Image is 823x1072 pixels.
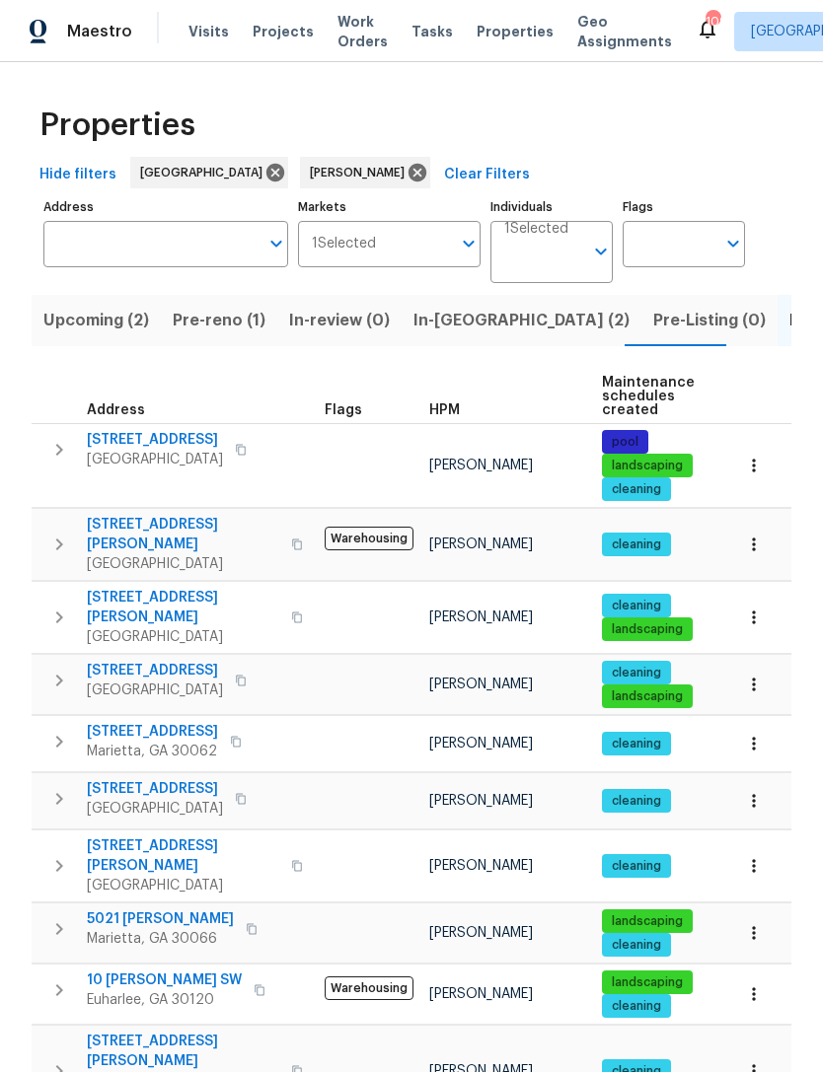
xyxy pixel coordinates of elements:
span: [STREET_ADDRESS][PERSON_NAME] [87,588,279,627]
span: [PERSON_NAME] [429,737,533,750]
span: [PERSON_NAME] [429,610,533,624]
span: cleaning [604,598,669,614]
span: Properties [39,115,195,135]
span: cleaning [604,665,669,681]
span: [GEOGRAPHIC_DATA] [87,876,279,895]
span: Warehousing [325,976,413,1000]
span: [STREET_ADDRESS] [87,430,223,450]
span: cleaning [604,736,669,752]
span: landscaping [604,458,691,474]
span: cleaning [604,481,669,498]
span: [STREET_ADDRESS][PERSON_NAME] [87,836,279,876]
span: Upcoming (2) [43,307,149,334]
span: In-review (0) [289,307,390,334]
span: Maintenance schedules created [602,376,695,417]
span: [STREET_ADDRESS][PERSON_NAME] [87,515,279,554]
span: landscaping [604,688,691,705]
span: Flags [325,403,362,417]
span: Marietta, GA 30066 [87,929,234,949]
span: [PERSON_NAME] [429,459,533,472]
span: [PERSON_NAME] [429,987,533,1001]
span: Clear Filters [444,163,530,187]
span: Work Orders [337,12,388,51]
span: [GEOGRAPHIC_DATA] [87,450,223,469]
span: [PERSON_NAME] [429,926,533,940]
span: [STREET_ADDRESS] [87,722,218,742]
span: landscaping [604,974,691,991]
span: [PERSON_NAME] [429,537,533,551]
span: 1 Selected [504,221,568,238]
span: 1 Selected [312,236,376,252]
button: Open [262,230,290,257]
span: [GEOGRAPHIC_DATA] [87,799,223,819]
button: Open [587,238,615,265]
label: Flags [623,201,745,213]
div: [PERSON_NAME] [300,157,430,188]
span: cleaning [604,793,669,810]
span: [PERSON_NAME] [429,678,533,691]
span: cleaning [604,536,669,553]
span: Tasks [411,25,453,38]
span: [PERSON_NAME] [310,163,412,182]
span: cleaning [604,858,669,875]
span: [PERSON_NAME] [429,794,533,808]
span: Marietta, GA 30062 [87,742,218,761]
span: [GEOGRAPHIC_DATA] [87,680,223,700]
span: Address [87,403,145,417]
span: Geo Assignments [577,12,672,51]
button: Clear Filters [436,157,538,193]
span: [GEOGRAPHIC_DATA] [87,554,279,574]
span: [PERSON_NAME] [429,859,533,873]
div: [GEOGRAPHIC_DATA] [130,157,288,188]
button: Hide filters [32,157,124,193]
span: In-[GEOGRAPHIC_DATA] (2) [413,307,630,334]
span: [STREET_ADDRESS] [87,661,223,680]
span: HPM [429,403,460,417]
label: Address [43,201,288,213]
span: Projects [253,22,314,41]
span: [STREET_ADDRESS] [87,779,223,799]
span: cleaning [604,937,669,954]
span: Visits [188,22,229,41]
span: landscaping [604,621,691,638]
span: [GEOGRAPHIC_DATA] [87,627,279,647]
span: landscaping [604,913,691,930]
span: Warehousing [325,527,413,550]
button: Open [719,230,747,257]
span: Maestro [67,22,132,41]
span: pool [604,434,646,451]
span: [STREET_ADDRESS][PERSON_NAME] [87,1032,279,1071]
button: Open [455,230,483,257]
span: cleaning [604,998,669,1015]
span: Pre-reno (1) [173,307,265,334]
span: Pre-Listing (0) [653,307,766,334]
div: 109 [706,12,719,32]
label: Markets [298,201,482,213]
span: Hide filters [39,163,116,187]
span: Euharlee, GA 30120 [87,990,242,1010]
span: [GEOGRAPHIC_DATA] [140,163,270,182]
label: Individuals [490,201,613,213]
span: Properties [477,22,554,41]
span: 5021 [PERSON_NAME] [87,909,234,929]
span: 10 [PERSON_NAME] SW [87,970,242,990]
